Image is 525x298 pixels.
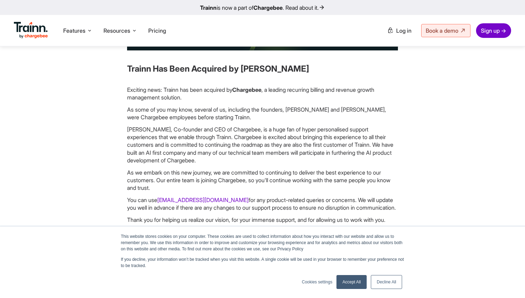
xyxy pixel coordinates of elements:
[127,169,398,192] p: As we embark on this new journey, we are committed to continuing to deliver the best experience t...
[127,106,398,121] p: As some of you may know, several of us, including the founders, [PERSON_NAME] and [PERSON_NAME], ...
[476,23,511,38] a: Sign up →
[421,24,470,37] a: Book a demo
[383,24,416,37] a: Log in
[127,196,398,212] p: You can use for any product-related queries or concerns. We will update you well in advance if th...
[157,196,249,203] a: [EMAIL_ADDRESS][DOMAIN_NAME]
[63,27,85,34] span: Features
[127,216,398,224] p: Thank you for helping us realize our vision, for your immense support, and for allowing us to wor...
[121,256,404,269] p: If you decline, your information won’t be tracked when you visit this website. A single cookie wi...
[396,27,411,34] span: Log in
[426,27,458,34] span: Book a demo
[121,233,404,252] p: This website stores cookies on your computer. These cookies are used to collect information about...
[14,22,48,39] img: Trainn Logo
[371,275,402,289] a: Decline All
[127,126,398,164] p: [PERSON_NAME], Co-founder and CEO of Chargebee, is a huge fan of hyper personalised support exper...
[127,86,398,102] p: Exciting news: Trainn has been acquired by , a leading recurring billing and revenue growth manag...
[127,63,398,75] h3: Trainn Has Been Acquired by [PERSON_NAME]
[232,86,261,93] b: Chargebee
[302,279,332,285] a: Cookies settings
[253,4,283,11] b: Chargebee
[336,275,367,289] a: Accept All
[148,27,166,34] a: Pricing
[200,4,217,11] b: Trainn
[103,27,130,34] span: Resources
